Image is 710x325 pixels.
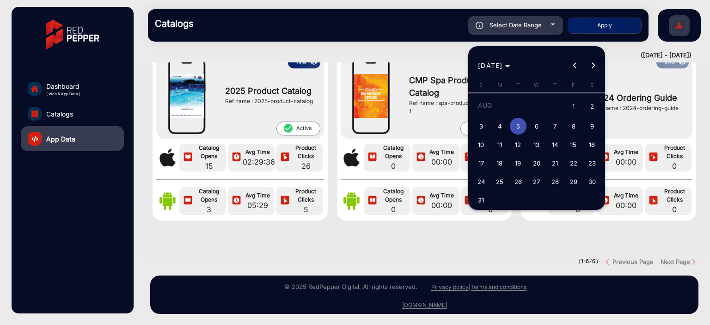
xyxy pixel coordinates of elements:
[472,172,490,191] button: August 24, 2025
[547,173,563,190] span: 28
[584,173,600,190] span: 30
[478,61,503,69] span: [DATE]
[564,154,583,172] button: August 22, 2025
[527,117,546,135] button: August 6, 2025
[510,173,526,190] span: 26
[510,136,526,153] span: 12
[472,191,490,209] button: August 31, 2025
[584,56,603,75] button: Next month
[490,117,509,135] button: August 4, 2025
[528,173,545,190] span: 27
[472,117,490,135] button: August 3, 2025
[565,98,582,117] span: 1
[583,154,601,172] button: August 23, 2025
[490,135,509,154] button: August 11, 2025
[491,118,508,135] span: 4
[473,173,490,190] span: 24
[583,96,601,117] button: August 2, 2025
[565,155,582,172] span: 22
[472,135,490,154] button: August 10, 2025
[527,172,546,191] button: August 27, 2025
[546,117,564,135] button: August 7, 2025
[516,82,520,88] span: T
[534,82,539,88] span: W
[473,118,490,135] span: 3
[528,136,545,153] span: 13
[546,154,564,172] button: August 21, 2025
[473,155,490,172] span: 17
[553,82,557,88] span: T
[572,82,575,88] span: F
[565,136,582,153] span: 15
[474,57,514,74] button: Choose month and year
[547,118,563,135] span: 7
[509,135,527,154] button: August 12, 2025
[565,173,582,190] span: 29
[491,136,508,153] span: 11
[491,155,508,172] span: 18
[590,82,594,88] span: S
[473,192,490,208] span: 31
[490,154,509,172] button: August 18, 2025
[509,117,527,135] button: August 5, 2025
[509,154,527,172] button: August 19, 2025
[490,172,509,191] button: August 25, 2025
[479,82,483,88] span: S
[564,117,583,135] button: August 8, 2025
[510,155,526,172] span: 19
[546,135,564,154] button: August 14, 2025
[547,136,563,153] span: 14
[528,118,545,135] span: 6
[510,118,526,135] span: 5
[472,96,564,117] td: AUG
[583,135,601,154] button: August 16, 2025
[565,118,582,135] span: 8
[547,155,563,172] span: 21
[527,154,546,172] button: August 20, 2025
[583,117,601,135] button: August 9, 2025
[564,135,583,154] button: August 15, 2025
[546,172,564,191] button: August 28, 2025
[584,118,600,135] span: 9
[473,136,490,153] span: 10
[566,56,584,75] button: Previous month
[564,96,583,117] button: August 1, 2025
[564,172,583,191] button: August 29, 2025
[584,136,600,153] span: 16
[491,173,508,190] span: 25
[509,172,527,191] button: August 26, 2025
[527,135,546,154] button: August 13, 2025
[584,155,600,172] span: 23
[497,82,502,88] span: M
[584,98,600,117] span: 2
[583,172,601,191] button: August 30, 2025
[472,154,490,172] button: August 17, 2025
[528,155,545,172] span: 20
